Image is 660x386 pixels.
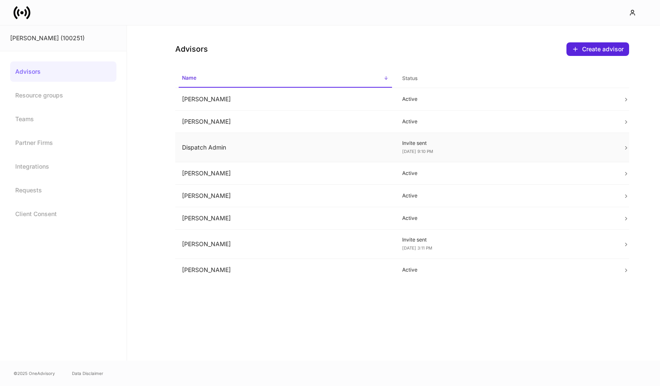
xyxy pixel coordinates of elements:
[402,245,432,250] span: [DATE] 3:11 PM
[182,74,196,82] h6: Name
[402,215,609,222] p: Active
[175,230,396,259] td: [PERSON_NAME]
[402,149,433,154] span: [DATE] 9:10 PM
[10,133,116,153] a: Partner Firms
[10,204,116,224] a: Client Consent
[175,44,208,54] h4: Advisors
[175,185,396,207] td: [PERSON_NAME]
[566,42,629,56] button: Create advisor
[10,109,116,129] a: Teams
[175,88,396,111] td: [PERSON_NAME]
[402,140,609,147] p: Invite sent
[10,156,116,177] a: Integrations
[582,45,624,53] div: Create advisor
[175,207,396,230] td: [PERSON_NAME]
[402,267,609,273] p: Active
[175,162,396,185] td: [PERSON_NAME]
[399,70,613,87] span: Status
[175,133,396,162] td: Dispatch Admin
[14,370,55,377] span: © 2025 OneAdvisory
[72,370,103,377] a: Data Disclaimer
[402,74,417,82] h6: Status
[10,85,116,106] a: Resource groups
[402,118,609,125] p: Active
[10,180,116,200] a: Requests
[10,61,116,82] a: Advisors
[402,170,609,177] p: Active
[402,192,609,199] p: Active
[175,259,396,281] td: [PERSON_NAME]
[175,111,396,133] td: [PERSON_NAME]
[179,69,392,88] span: Name
[402,96,609,103] p: Active
[402,236,609,243] p: Invite sent
[10,34,116,42] div: [PERSON_NAME] (100251)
